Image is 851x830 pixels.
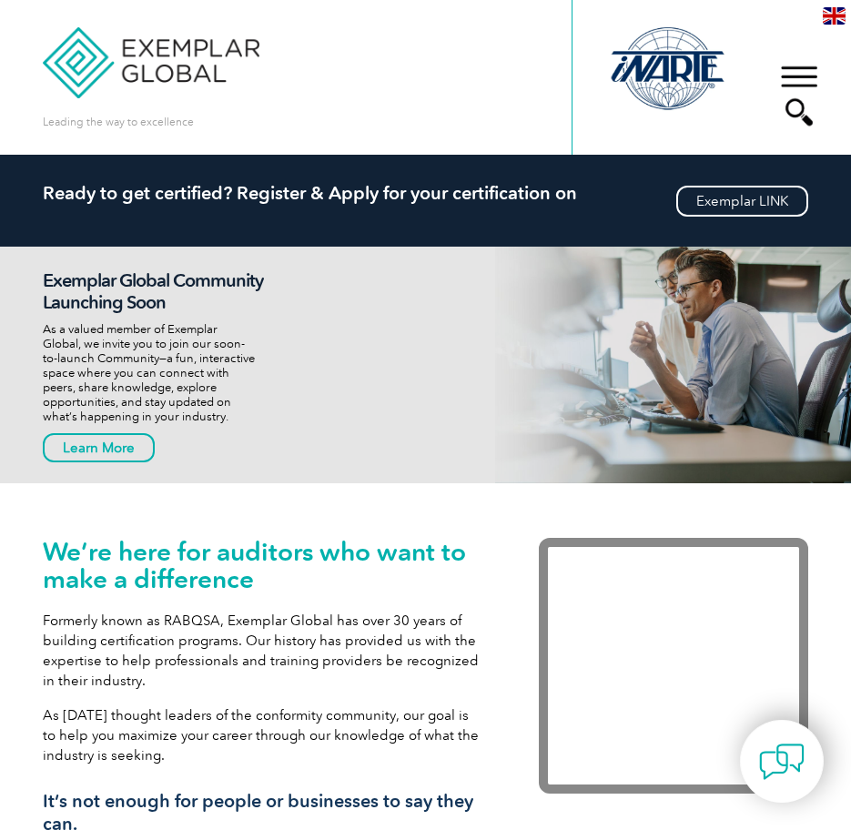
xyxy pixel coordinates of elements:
[43,538,484,592] h1: We’re here for auditors who want to make a difference
[43,433,155,462] a: Learn More
[676,186,808,217] a: Exemplar LINK
[43,269,283,313] h2: Exemplar Global Community Launching Soon
[43,112,194,132] p: Leading the way to excellence
[823,7,846,25] img: en
[43,705,484,765] p: As [DATE] thought leaders of the conformity community, our goal is to help you maximize your care...
[43,611,484,691] p: Formerly known as RABQSA, Exemplar Global has over 30 years of building certification programs. O...
[539,538,809,794] iframe: Exemplar Global: Working together to make a difference
[43,322,283,424] p: As a valued member of Exemplar Global, we invite you to join our soon-to-launch Community—a fun, ...
[759,739,805,784] img: contact-chat.png
[43,182,809,204] h2: Ready to get certified? Register & Apply for your certification on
